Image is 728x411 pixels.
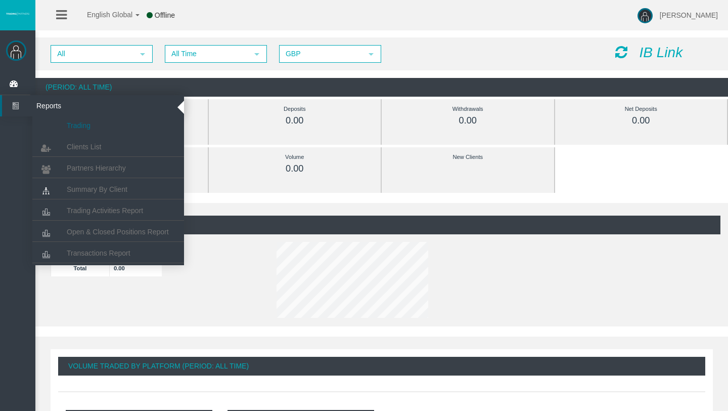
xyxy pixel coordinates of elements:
[32,223,184,241] a: Open & Closed Positions Report
[2,95,184,116] a: Reports
[58,357,705,376] div: Volume Traded By Platform (Period: All Time)
[139,50,147,58] span: select
[367,50,375,58] span: select
[32,180,184,198] a: Summary By Client
[67,249,130,257] span: Transactions Report
[640,45,683,60] i: IB Link
[52,46,133,62] span: All
[74,11,132,19] span: English Global
[32,116,184,135] a: Trading
[32,138,184,156] a: Clients List
[67,143,101,151] span: Clients List
[51,260,110,276] td: Total
[32,159,184,177] a: Partners Hierarchy
[232,115,358,127] div: 0.00
[32,244,184,262] a: Transactions Report
[67,228,169,236] span: Open & Closed Positions Report
[35,78,728,97] div: (Period: All Time)
[155,11,175,19] span: Offline
[404,103,531,115] div: Withdrawals
[232,151,358,163] div: Volume
[660,11,718,19] span: [PERSON_NAME]
[32,201,184,220] a: Trading Activities Report
[67,207,143,215] span: Trading Activities Report
[5,12,30,16] img: logo.svg
[404,115,531,127] div: 0.00
[578,115,705,127] div: 0.00
[404,151,531,163] div: New Clients
[578,103,705,115] div: Net Deposits
[29,95,128,116] span: Reports
[232,103,358,115] div: Deposits
[67,164,126,172] span: Partners Hierarchy
[67,121,90,130] span: Trading
[43,216,720,234] div: (Period: All Time)
[638,8,653,23] img: user-image
[67,185,127,193] span: Summary By Client
[615,45,627,59] i: Reload Dashboard
[253,50,261,58] span: select
[232,163,358,175] div: 0.00
[280,46,362,62] span: GBP
[110,260,162,276] td: 0.00
[166,46,248,62] span: All Time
